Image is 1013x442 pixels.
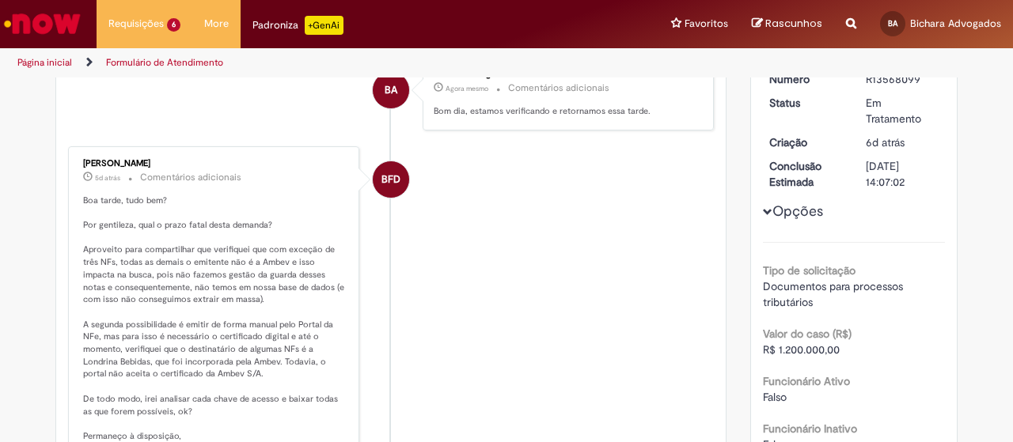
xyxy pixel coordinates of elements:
[757,134,855,150] dt: Criação
[763,279,906,309] span: Documentos para processos tributários
[685,16,728,32] span: Favoritos
[763,342,840,357] span: R$ 1.200.000,00
[866,135,905,149] span: 6d atrás
[763,390,787,404] span: Falso
[434,105,697,118] p: Bom dia, estamos verificando e retornamos essa tarde.
[2,8,83,40] img: ServiceNow
[910,17,1001,30] span: Bichara Advogados
[12,48,663,77] ul: Trilhas de página
[757,158,855,190] dt: Conclusão Estimada
[763,374,850,388] b: Funcionário Ativo
[757,71,855,87] dt: Número
[866,134,939,150] div: 25/09/2025 17:06:06
[252,16,343,35] div: Padroniza
[381,161,400,198] span: BFD
[866,135,905,149] time: 25/09/2025 17:06:06
[763,327,852,341] b: Valor do caso (R$)
[763,421,857,436] b: Funcionário Inativo
[17,56,72,69] a: Página inicial
[373,72,409,108] div: Bichara Advogados
[83,159,347,168] div: [PERSON_NAME]
[866,71,939,87] div: R13568099
[866,95,939,127] div: Em Tratamento
[446,84,488,93] time: 01/10/2025 10:19:14
[385,71,397,109] span: BA
[888,18,897,28] span: BA
[108,16,164,32] span: Requisições
[95,173,120,183] time: 26/09/2025 16:18:21
[106,56,223,69] a: Formulário de Atendimento
[757,95,855,111] dt: Status
[752,17,822,32] a: Rascunhos
[140,171,241,184] small: Comentários adicionais
[167,18,180,32] span: 6
[305,16,343,35] p: +GenAi
[373,161,409,198] div: Beatriz Florio De Jesus
[95,173,120,183] span: 5d atrás
[508,81,609,95] small: Comentários adicionais
[446,84,488,93] span: Agora mesmo
[204,16,229,32] span: More
[763,263,856,278] b: Tipo de solicitação
[866,158,939,190] div: [DATE] 14:07:02
[765,16,822,31] span: Rascunhos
